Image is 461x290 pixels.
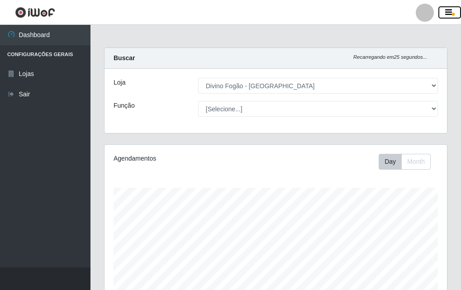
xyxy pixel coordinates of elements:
strong: Buscar [114,54,135,62]
button: Day [379,154,402,170]
i: Recarregando em 25 segundos... [353,54,427,60]
button: Month [401,154,431,170]
div: First group [379,154,431,170]
img: CoreUI Logo [15,7,55,18]
label: Loja [114,78,125,87]
div: Agendamentos [114,154,241,163]
div: Toolbar with button groups [379,154,438,170]
label: Função [114,101,135,110]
